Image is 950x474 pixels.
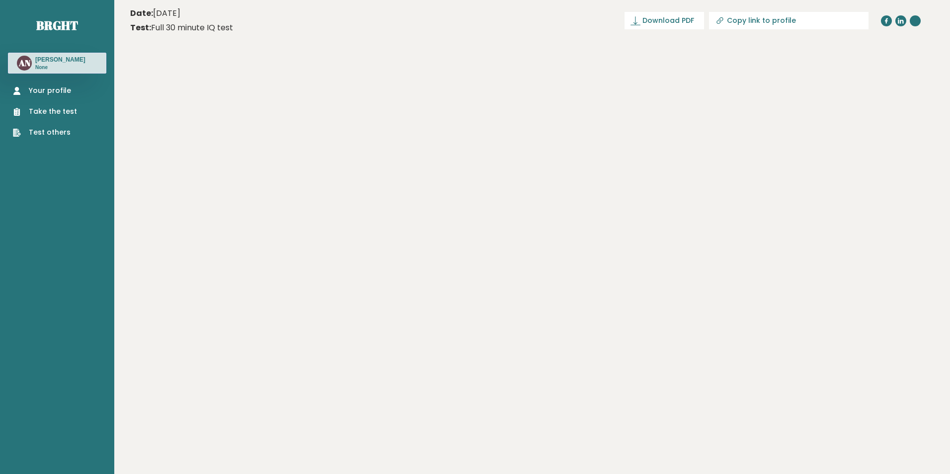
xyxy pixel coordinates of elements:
div: Full 30 minute IQ test [130,22,233,34]
a: Download PDF [625,12,704,29]
text: AN [18,57,31,69]
b: Date: [130,7,153,19]
a: Brght [36,17,78,33]
b: Test: [130,22,151,33]
span: Download PDF [642,15,694,26]
time: [DATE] [130,7,180,19]
a: Test others [13,127,77,138]
h3: [PERSON_NAME] [35,56,85,64]
a: Your profile [13,85,77,96]
p: None [35,64,85,71]
a: Take the test [13,106,77,117]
